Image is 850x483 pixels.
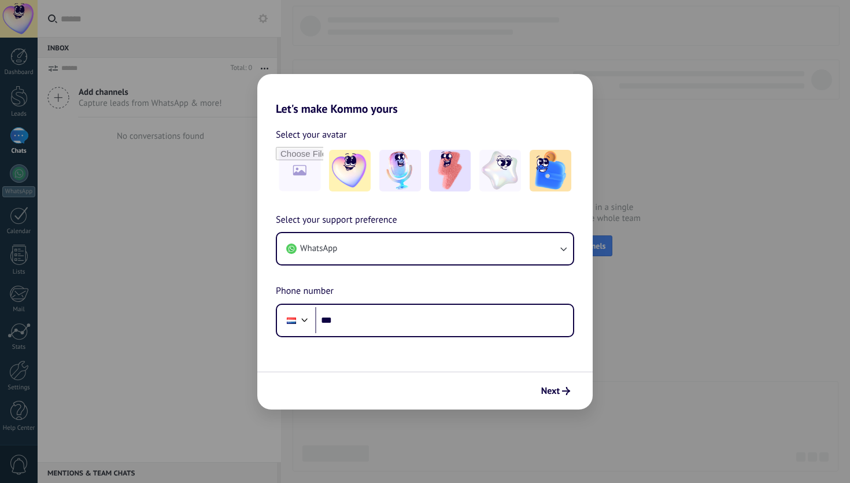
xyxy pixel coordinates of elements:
span: WhatsApp [300,243,337,255]
img: -2.jpeg [379,150,421,191]
div: Netherlands: + 31 [280,308,302,333]
h2: Let's make Kommo yours [257,74,593,116]
img: -1.jpeg [329,150,371,191]
span: Select your support preference [276,213,397,228]
button: Next [536,381,575,401]
span: Select your avatar [276,127,347,142]
span: Next [541,387,560,395]
img: -3.jpeg [429,150,471,191]
span: Phone number [276,284,334,299]
img: -4.jpeg [479,150,521,191]
img: -5.jpeg [530,150,571,191]
button: WhatsApp [277,233,573,264]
